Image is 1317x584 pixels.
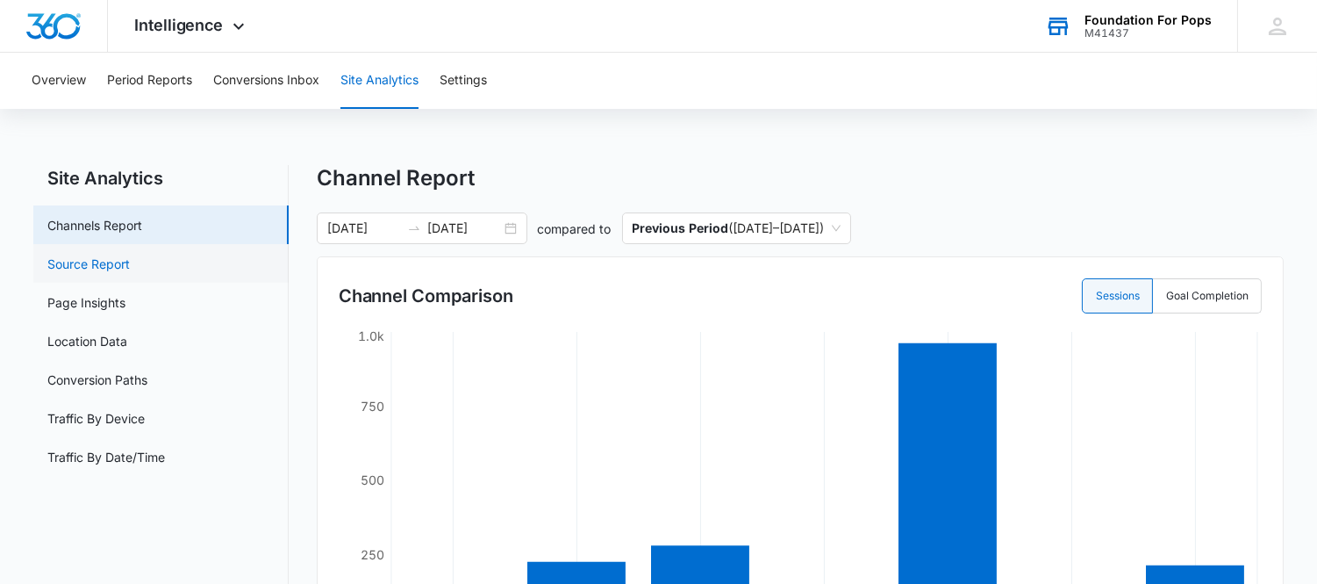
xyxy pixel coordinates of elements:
div: account name [1084,13,1212,27]
a: Location Data [47,332,127,350]
input: Start date [327,219,400,238]
a: Traffic By Date/Time [47,448,165,466]
input: End date [428,219,501,238]
label: Sessions [1082,278,1153,314]
label: Goal Completion [1153,278,1262,314]
span: ( [DATE] – [DATE] ) [633,213,841,243]
span: to [407,221,421,235]
a: Channels Report [47,216,142,234]
div: account id [1084,27,1212,40]
tspan: 250 [361,547,384,562]
tspan: 500 [361,472,384,487]
tspan: 750 [361,399,384,414]
a: Page Insights [47,293,125,312]
tspan: 1.0k [358,328,384,343]
a: Conversion Paths [47,371,147,389]
button: Settings [440,53,487,109]
h2: Site Analytics [33,165,289,191]
h1: Channel Report [317,165,476,191]
p: Previous Period [633,220,729,235]
span: swap-right [407,221,421,235]
button: Site Analytics [340,53,419,109]
button: Period Reports [107,53,192,109]
a: Source Report [47,255,130,273]
p: compared to [538,220,612,238]
a: Traffic By Device [47,409,145,428]
button: Overview [32,53,86,109]
h3: Channel Comparison [339,283,514,309]
button: Conversions Inbox [213,53,319,109]
span: Intelligence [134,16,224,34]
